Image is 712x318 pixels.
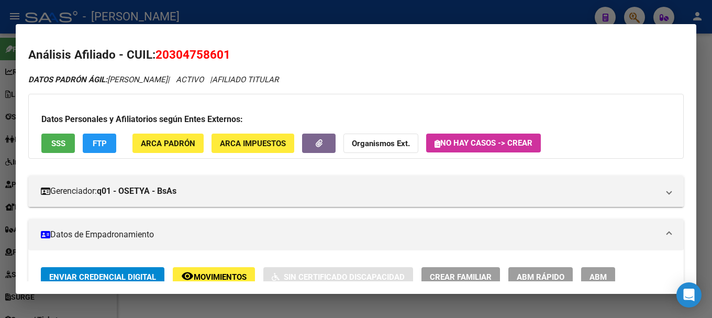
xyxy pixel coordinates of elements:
[581,267,615,287] button: ABM
[83,134,116,153] button: FTP
[41,134,75,153] button: SSS
[212,75,279,84] span: AFILIADO TITULAR
[41,113,671,126] h3: Datos Personales y Afiliatorios según Entes Externos:
[676,282,702,308] div: Open Intercom Messenger
[141,139,195,148] span: ARCA Padrón
[51,139,65,148] span: SSS
[263,267,413,287] button: Sin Certificado Discapacidad
[93,139,107,148] span: FTP
[41,228,659,241] mat-panel-title: Datos de Empadronamiento
[430,272,492,282] span: Crear Familiar
[132,134,204,153] button: ARCA Padrón
[343,134,418,153] button: Organismos Ext.
[421,267,500,287] button: Crear Familiar
[589,272,607,282] span: ABM
[41,185,659,198] mat-panel-title: Gerenciador:
[435,138,532,148] span: No hay casos -> Crear
[28,46,684,64] h2: Análisis Afiliado - CUIL:
[352,139,410,148] strong: Organismos Ext.
[194,272,247,282] span: Movimientos
[155,48,230,61] span: 20304758601
[517,272,564,282] span: ABM Rápido
[181,270,194,282] mat-icon: remove_red_eye
[97,185,176,198] strong: q01 - OSETYA - BsAs
[508,267,573,287] button: ABM Rápido
[28,75,168,84] span: [PERSON_NAME]
[173,267,255,287] button: Movimientos
[220,139,286,148] span: ARCA Impuestos
[28,75,107,84] strong: DATOS PADRÓN ÁGIL:
[284,272,405,282] span: Sin Certificado Discapacidad
[41,267,164,287] button: Enviar Credencial Digital
[212,134,294,153] button: ARCA Impuestos
[28,219,684,250] mat-expansion-panel-header: Datos de Empadronamiento
[28,176,684,207] mat-expansion-panel-header: Gerenciador:q01 - OSETYA - BsAs
[49,272,156,282] span: Enviar Credencial Digital
[426,134,541,152] button: No hay casos -> Crear
[28,75,279,84] i: | ACTIVO |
